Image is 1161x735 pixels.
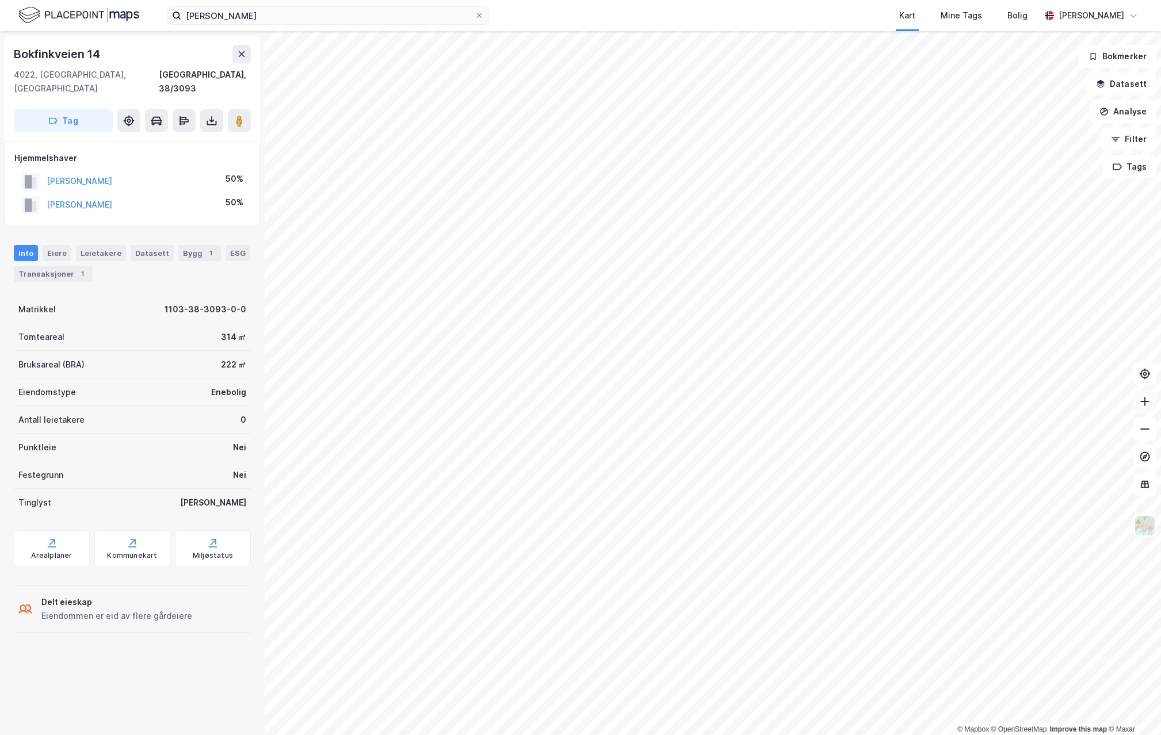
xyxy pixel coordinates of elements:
[1079,45,1156,68] button: Bokmerker
[240,413,246,427] div: 0
[41,595,192,609] div: Delt eieskap
[1007,9,1028,22] div: Bolig
[14,109,113,132] button: Tag
[165,303,246,316] div: 1103-38-3093-0-0
[181,7,475,24] input: Søk på adresse, matrikkel, gårdeiere, leietakere eller personer
[1134,515,1156,537] img: Z
[14,245,38,261] div: Info
[1101,128,1156,151] button: Filter
[211,385,246,399] div: Enebolig
[226,245,250,261] div: ESG
[941,9,982,22] div: Mine Tags
[1050,725,1107,733] a: Improve this map
[18,468,63,482] div: Festegrunn
[226,172,243,186] div: 50%
[193,551,233,560] div: Miljøstatus
[107,551,157,560] div: Kommunekart
[14,45,102,63] div: Bokfinkveien 14
[957,725,989,733] a: Mapbox
[221,330,246,344] div: 314 ㎡
[899,9,915,22] div: Kart
[1059,9,1124,22] div: [PERSON_NAME]
[18,413,85,427] div: Antall leietakere
[221,358,246,372] div: 222 ㎡
[1103,680,1161,735] iframe: Chat Widget
[178,245,221,261] div: Bygg
[18,358,85,372] div: Bruksareal (BRA)
[991,725,1047,733] a: OpenStreetMap
[1103,155,1156,178] button: Tags
[18,496,51,510] div: Tinglyst
[131,245,174,261] div: Datasett
[18,330,64,344] div: Tomteareal
[77,268,88,280] div: 1
[18,303,56,316] div: Matrikkel
[31,551,72,560] div: Arealplaner
[18,441,56,454] div: Punktleie
[14,151,250,165] div: Hjemmelshaver
[14,266,93,282] div: Transaksjoner
[205,247,216,259] div: 1
[226,196,243,209] div: 50%
[18,385,76,399] div: Eiendomstype
[14,68,159,95] div: 4022, [GEOGRAPHIC_DATA], [GEOGRAPHIC_DATA]
[180,496,246,510] div: [PERSON_NAME]
[1090,100,1156,123] button: Analyse
[43,245,71,261] div: Eiere
[1086,72,1156,95] button: Datasett
[18,5,139,25] img: logo.f888ab2527a4732fd821a326f86c7f29.svg
[233,441,246,454] div: Nei
[159,68,251,95] div: [GEOGRAPHIC_DATA], 38/3093
[233,468,246,482] div: Nei
[41,609,192,623] div: Eiendommen er eid av flere gårdeiere
[76,245,126,261] div: Leietakere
